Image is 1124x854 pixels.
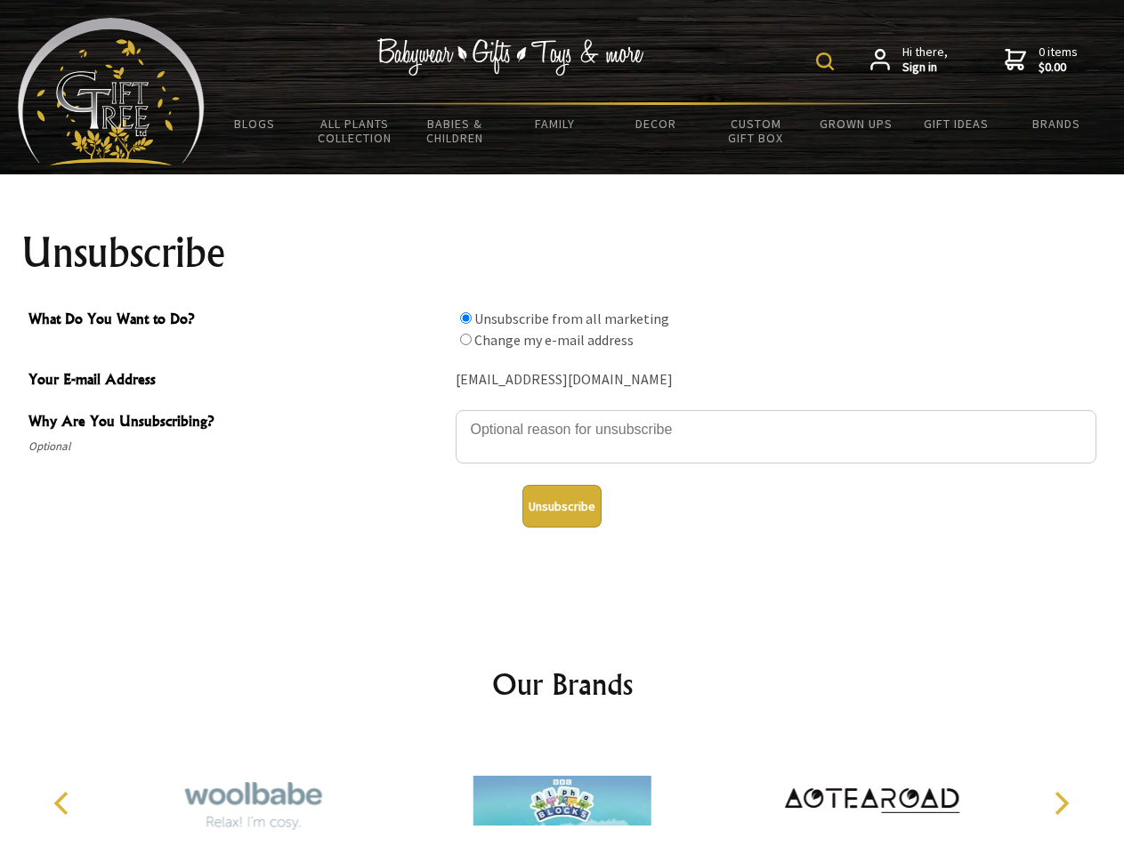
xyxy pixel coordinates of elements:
a: Babies & Children [405,105,505,157]
a: Family [505,105,606,142]
a: Decor [605,105,706,142]
label: Change my e-mail address [474,331,634,349]
textarea: Why Are You Unsubscribing? [456,410,1096,463]
span: Optional [28,436,447,457]
span: What Do You Want to Do? [28,308,447,334]
img: Babyware - Gifts - Toys and more... [18,18,205,165]
h2: Our Brands [36,663,1089,705]
a: Grown Ups [805,105,906,142]
button: Next [1041,784,1080,823]
span: Why Are You Unsubscribing? [28,410,447,436]
a: Custom Gift Box [706,105,806,157]
input: What Do You Want to Do? [460,334,472,345]
a: Brands [1007,105,1107,142]
a: Hi there,Sign in [870,44,948,76]
a: BLOGS [205,105,305,142]
h1: Unsubscribe [21,231,1104,274]
img: Babywear - Gifts - Toys & more [377,38,644,76]
button: Previous [44,784,84,823]
input: What Do You Want to Do? [460,312,472,324]
strong: Sign in [902,60,948,76]
img: product search [816,52,834,70]
div: [EMAIL_ADDRESS][DOMAIN_NAME] [456,367,1096,394]
a: All Plants Collection [305,105,406,157]
button: Unsubscribe [522,485,602,528]
a: Gift Ideas [906,105,1007,142]
a: 0 items$0.00 [1005,44,1078,76]
span: Your E-mail Address [28,368,447,394]
span: 0 items [1039,44,1078,76]
label: Unsubscribe from all marketing [474,310,669,327]
strong: $0.00 [1039,60,1078,76]
span: Hi there, [902,44,948,76]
